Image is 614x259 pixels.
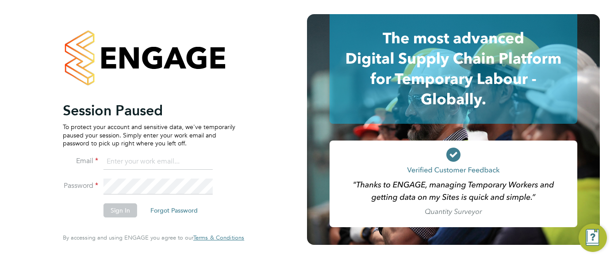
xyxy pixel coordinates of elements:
label: Password [63,181,98,190]
button: Forgot Password [143,203,205,217]
span: By accessing and using ENGAGE you agree to our [63,234,244,241]
input: Enter your work email... [104,154,213,170]
span: Terms & Conditions [193,234,244,241]
h2: Session Paused [63,102,235,119]
label: Email [63,156,98,166]
button: Sign In [104,203,137,217]
button: Engage Resource Center [579,224,607,252]
a: Terms & Conditions [193,234,244,241]
p: To protect your account and sensitive data, we've temporarily paused your session. Simply enter y... [63,123,235,147]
